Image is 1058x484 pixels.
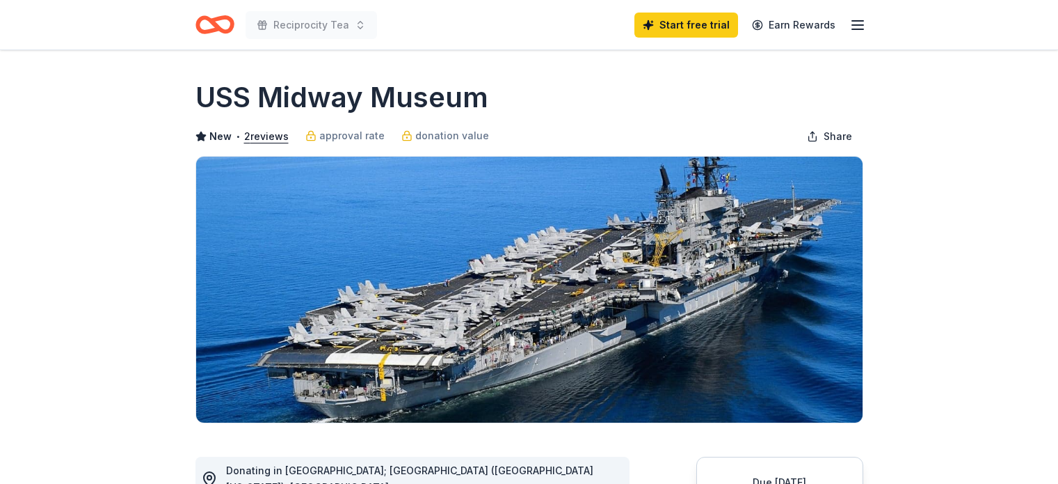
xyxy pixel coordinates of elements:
span: Share [824,128,852,145]
a: approval rate [305,127,385,144]
span: Reciprocity Tea [273,17,349,33]
span: donation value [415,127,489,144]
span: New [209,128,232,145]
h1: USS Midway Museum [195,78,488,117]
button: Reciprocity Tea [246,11,377,39]
span: approval rate [319,127,385,144]
img: Image for USS Midway Museum [196,157,863,423]
span: • [235,131,240,142]
a: Start free trial [634,13,738,38]
a: donation value [401,127,489,144]
a: Earn Rewards [744,13,844,38]
button: Share [796,123,863,150]
button: 2reviews [244,128,289,145]
a: Home [195,8,234,41]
